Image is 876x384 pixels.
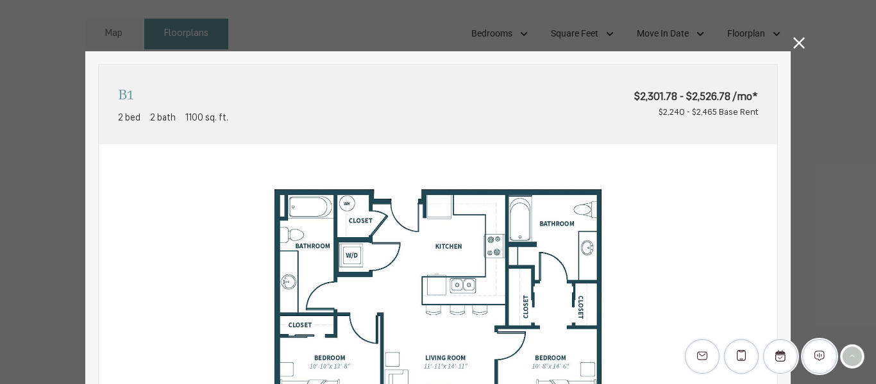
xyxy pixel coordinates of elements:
span: 2 bath [150,112,176,125]
span: 2 bed [118,112,140,125]
span: $2,301.78 - $2,526.78 /mo* [525,89,758,105]
span: $2,240 - $2,465 Base Rent [659,108,758,117]
span: 1100 sq. ft. [185,112,228,125]
p: B1 [118,84,133,108]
